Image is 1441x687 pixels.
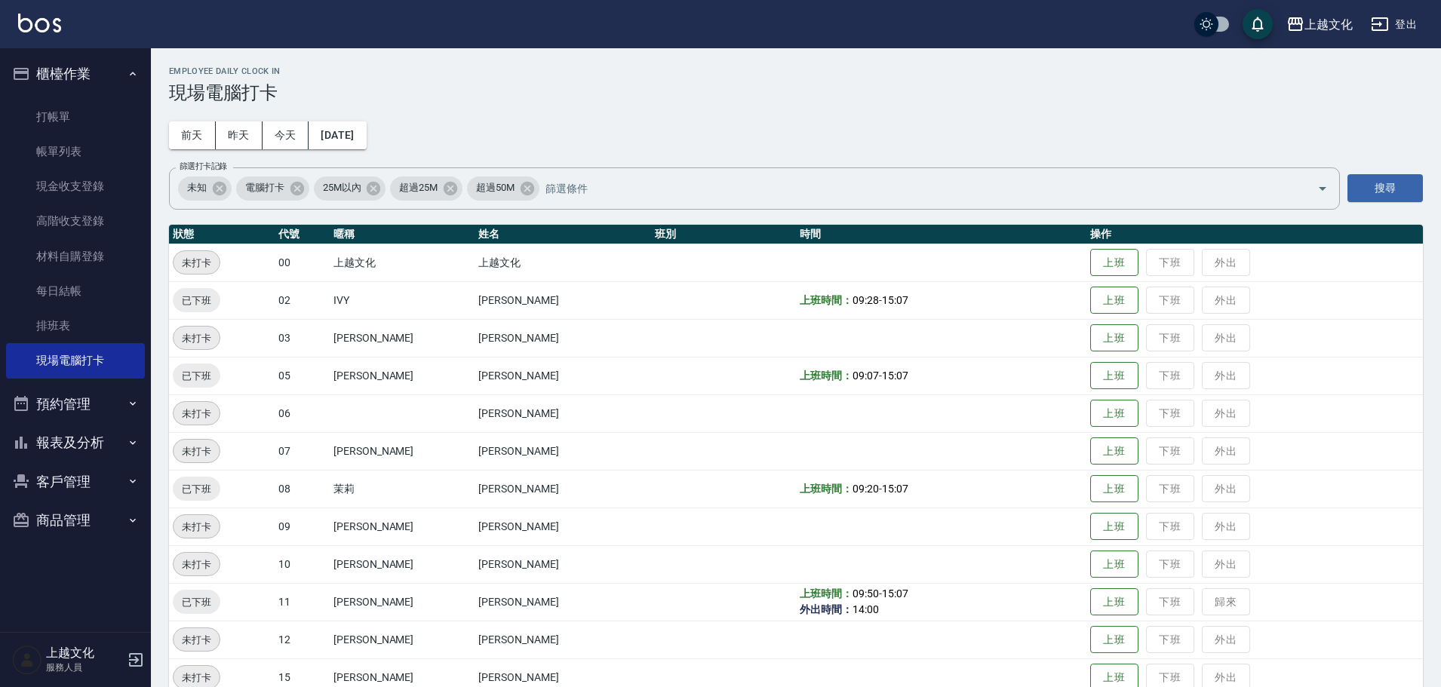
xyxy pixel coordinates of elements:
[475,394,651,432] td: [PERSON_NAME]
[882,483,908,495] span: 15:07
[173,293,220,308] span: 已下班
[796,357,1086,394] td: -
[6,54,145,94] button: 櫃檯作業
[173,368,220,384] span: 已下班
[1304,15,1353,34] div: 上越文化
[6,385,145,424] button: 預約管理
[882,587,908,600] span: 15:07
[796,470,1086,508] td: -
[174,670,220,685] span: 未打卡
[330,470,475,508] td: 茉莉
[330,432,475,470] td: [PERSON_NAME]
[275,244,330,281] td: 00
[275,281,330,319] td: 02
[467,176,539,201] div: 超過50M
[330,281,475,319] td: IVY
[330,621,475,658] td: [PERSON_NAME]
[330,319,475,357] td: [PERSON_NAME]
[174,330,220,346] span: 未打卡
[6,343,145,378] a: 現場電腦打卡
[1090,324,1138,352] button: 上班
[1090,626,1138,654] button: 上班
[1090,437,1138,465] button: 上班
[1090,400,1138,428] button: 上班
[882,370,908,382] span: 15:07
[46,661,123,674] p: 服務人員
[314,180,370,195] span: 25M以內
[173,481,220,497] span: 已下班
[275,470,330,508] td: 08
[475,225,651,244] th: 姓名
[6,169,145,204] a: 現金收支登錄
[18,14,61,32] img: Logo
[800,587,853,600] b: 上班時間：
[853,294,879,306] span: 09:28
[475,357,651,394] td: [PERSON_NAME]
[330,545,475,583] td: [PERSON_NAME]
[173,594,220,610] span: 已下班
[275,225,330,244] th: 代號
[263,121,309,149] button: 今天
[6,134,145,169] a: 帳單列表
[796,281,1086,319] td: -
[236,176,309,201] div: 電腦打卡
[275,432,330,470] td: 07
[853,603,879,615] span: 14:00
[275,394,330,432] td: 06
[475,432,651,470] td: [PERSON_NAME]
[236,180,293,195] span: 電腦打卡
[6,100,145,134] a: 打帳單
[1090,513,1138,541] button: 上班
[390,180,447,195] span: 超過25M
[467,180,524,195] span: 超過50M
[6,204,145,238] a: 高階收支登錄
[330,583,475,621] td: [PERSON_NAME]
[330,357,475,394] td: [PERSON_NAME]
[796,225,1086,244] th: 時間
[1086,225,1423,244] th: 操作
[475,508,651,545] td: [PERSON_NAME]
[174,255,220,271] span: 未打卡
[6,274,145,308] a: 每日結帳
[174,519,220,535] span: 未打卡
[178,176,232,201] div: 未知
[800,483,853,495] b: 上班時間：
[800,603,853,615] b: 外出時間：
[475,545,651,583] td: [PERSON_NAME]
[275,357,330,394] td: 05
[1310,176,1335,201] button: Open
[6,308,145,343] a: 排班表
[1347,174,1423,202] button: 搜尋
[330,225,475,244] th: 暱稱
[180,161,227,172] label: 篩選打卡記錄
[1243,9,1273,39] button: save
[178,180,216,195] span: 未知
[800,294,853,306] b: 上班時間：
[1365,11,1423,38] button: 登出
[169,82,1423,103] h3: 現場電腦打卡
[1090,287,1138,314] button: 上班
[796,583,1086,621] td: -
[169,225,275,244] th: 狀態
[1090,588,1138,616] button: 上班
[330,508,475,545] td: [PERSON_NAME]
[853,370,879,382] span: 09:07
[1090,362,1138,390] button: 上班
[174,557,220,572] span: 未打卡
[275,621,330,658] td: 12
[174,443,220,459] span: 未打卡
[475,621,651,658] td: [PERSON_NAME]
[330,244,475,281] td: 上越文化
[169,121,216,149] button: 前天
[174,406,220,422] span: 未打卡
[475,319,651,357] td: [PERSON_NAME]
[6,239,145,274] a: 材料自購登錄
[169,66,1423,76] h2: Employee Daily Clock In
[275,319,330,357] td: 03
[174,632,220,648] span: 未打卡
[6,423,145,462] button: 報表及分析
[542,175,1291,201] input: 篩選條件
[46,646,123,661] h5: 上越文化
[309,121,366,149] button: [DATE]
[475,244,651,281] td: 上越文化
